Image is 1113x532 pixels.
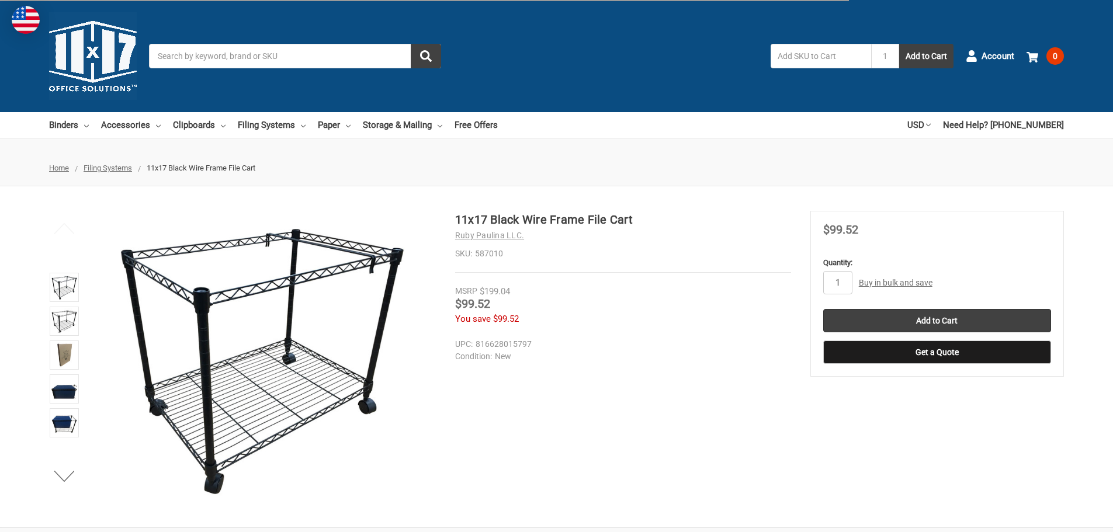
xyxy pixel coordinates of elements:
[1046,47,1064,65] span: 0
[966,41,1014,71] a: Account
[480,286,510,297] span: $199.04
[771,44,871,68] input: Add SKU to Cart
[982,50,1014,63] span: Account
[49,112,89,138] a: Binders
[51,308,77,334] img: 11x17 Black Wire Frame File Cart
[12,6,40,34] img: duty and tax information for United States
[455,112,498,138] a: Free Offers
[455,231,524,240] a: Ruby Paulina LLC.
[823,309,1051,332] input: Add to Cart
[823,257,1051,269] label: Quantity:
[47,217,82,240] button: Previous
[455,248,472,260] dt: SKU:
[47,464,82,488] button: Next
[455,285,477,297] div: MSRP
[149,44,441,68] input: Search by keyword, brand or SKU
[101,112,161,138] a: Accessories
[84,164,132,172] a: Filing Systems
[455,248,791,260] dd: 587010
[823,340,1051,364] button: Get a Quote
[51,410,77,436] img: 11x17 Black Wire Frame File Cart
[859,278,932,287] a: Buy in bulk and save
[116,211,408,503] img: 11x17 Black Wire Frame File Cart
[49,164,69,172] a: Home
[49,12,137,100] img: 11x17.com
[455,338,473,350] dt: UPC:
[51,342,77,368] img: 11x17 Black Rolling File Cart
[455,338,786,350] dd: 816628015797
[173,112,226,138] a: Clipboards
[51,376,77,402] img: 11x17 Black Wire Frame File Cart
[147,164,255,172] span: 11x17 Black Wire Frame File Cart
[943,112,1064,138] a: Need Help? [PHONE_NUMBER]
[363,112,442,138] a: Storage & Mailing
[455,350,786,363] dd: New
[907,112,931,138] a: USD
[1027,41,1064,71] a: 0
[238,112,306,138] a: Filing Systems
[455,297,490,311] span: $99.52
[455,211,791,228] h1: 11x17 Black Wire Frame File Cart
[51,274,77,300] img: 11x17 Black Wire Frame File Cart
[318,112,351,138] a: Paper
[899,44,953,68] button: Add to Cart
[455,350,492,363] dt: Condition:
[823,222,858,237] span: $99.52
[455,314,491,324] span: You save
[493,314,519,324] span: $99.52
